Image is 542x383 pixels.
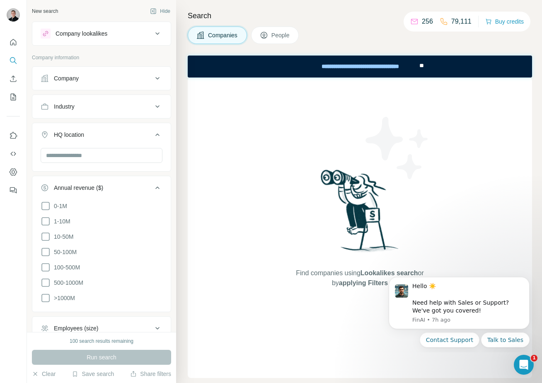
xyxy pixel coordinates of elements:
[360,111,435,185] img: Surfe Illustration - Stars
[485,16,524,27] button: Buy credits
[422,17,433,27] p: 256
[54,102,75,111] div: Industry
[32,125,171,148] button: HQ location
[51,279,83,287] span: 500-1000M
[7,90,20,104] button: My lists
[54,324,98,332] div: Employees (size)
[271,31,290,39] span: People
[7,128,20,143] button: Use Surfe on LinkedIn
[51,248,77,256] span: 50-100M
[32,7,58,15] div: New search
[32,54,171,61] p: Company information
[361,269,418,276] span: Lookalikes search
[32,370,56,378] button: Clear
[7,8,20,22] img: Avatar
[317,167,403,260] img: Surfe Illustration - Woman searching with binoculars
[51,263,80,271] span: 100-500M
[56,29,107,38] div: Company lookalikes
[293,268,426,288] span: Find companies using or by
[208,31,238,39] span: Companies
[451,17,472,27] p: 79,111
[32,178,171,201] button: Annual revenue ($)
[7,146,20,161] button: Use Surfe API
[188,10,532,22] h4: Search
[72,370,114,378] button: Save search
[130,370,171,378] button: Share filters
[51,294,75,302] span: >1000M
[376,269,542,352] iframe: Intercom notifications message
[54,131,84,139] div: HQ location
[51,217,70,225] span: 1-10M
[144,5,176,17] button: Hide
[7,35,20,50] button: Quick start
[54,184,103,192] div: Annual revenue ($)
[51,233,73,241] span: 10-50M
[531,355,537,361] span: 1
[7,71,20,86] button: Enrich CSV
[51,202,67,210] span: 0-1M
[32,68,171,88] button: Company
[7,53,20,68] button: Search
[188,56,532,78] iframe: Banner
[7,165,20,179] button: Dashboard
[7,183,20,198] button: Feedback
[70,337,133,345] div: 100 search results remaining
[32,97,171,116] button: Industry
[339,279,388,286] span: applying Filters
[514,355,534,375] iframe: Intercom live chat
[32,318,171,338] button: Employees (size)
[32,24,171,44] button: Company lookalikes
[54,74,79,82] div: Company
